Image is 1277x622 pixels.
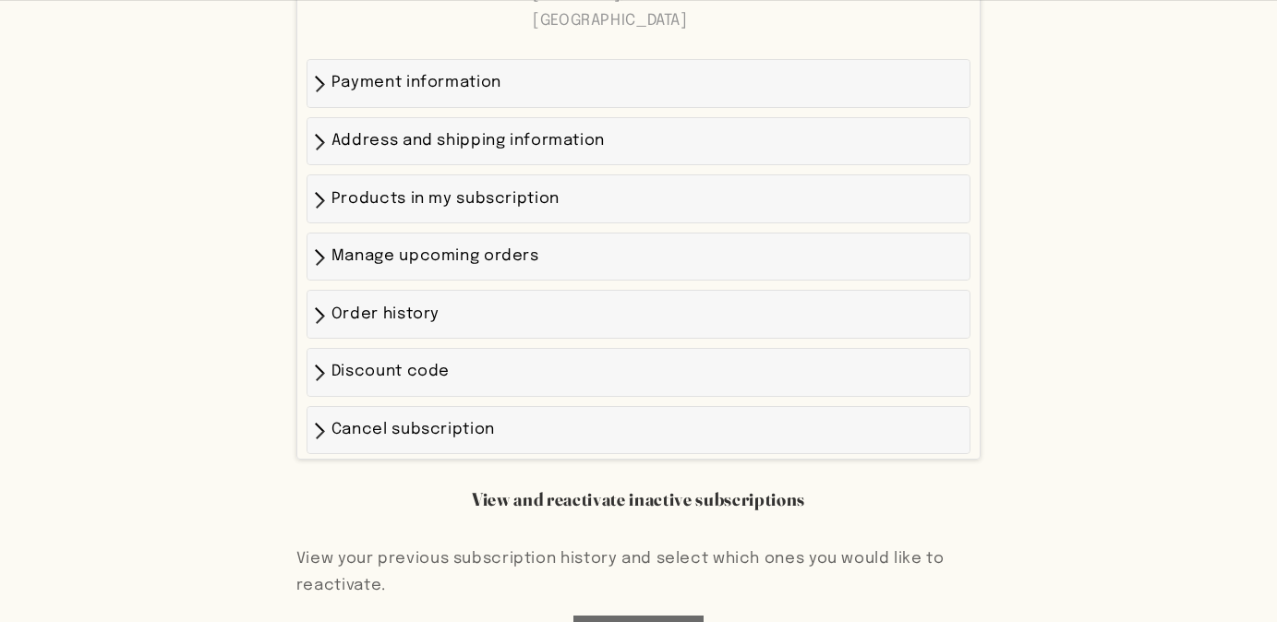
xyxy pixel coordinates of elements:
div: Cancel subscription [307,407,969,454]
p: [GEOGRAPHIC_DATA] [533,7,740,35]
div: Address and shipping information [307,118,969,165]
span: Products in my subscription [331,191,560,207]
div: Products in my subscription [307,175,969,222]
div: Discount code [307,349,969,396]
span: Discount code [331,364,450,379]
h3: View and reactivate inactive subscriptions [472,488,805,511]
span: Order history [331,306,440,322]
span: Address and shipping information [331,133,605,149]
div: Manage upcoming orders [307,233,969,281]
div: Order history [307,291,969,338]
span: Manage upcoming orders [331,248,539,264]
p: View your previous subscription history and select which ones you would like to reactivate. [296,545,981,600]
span: Cancel subscription [331,422,495,437]
span: Payment information [331,75,501,90]
div: Payment information [307,60,969,107]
